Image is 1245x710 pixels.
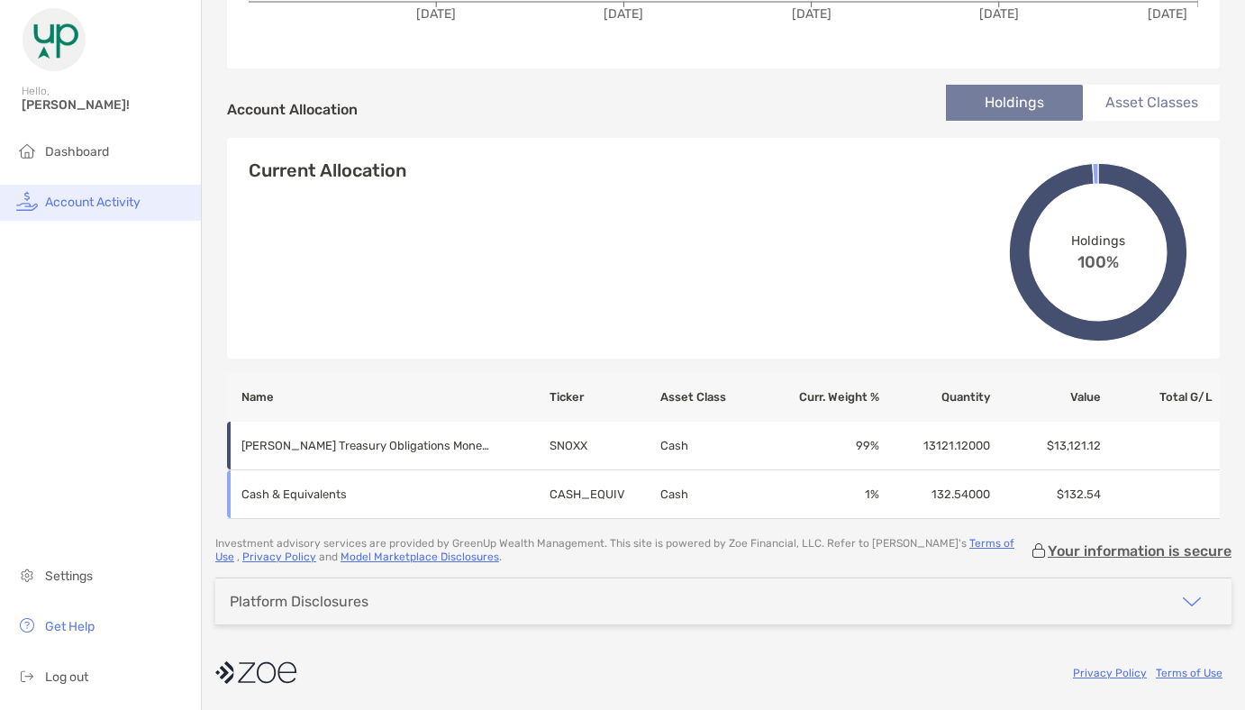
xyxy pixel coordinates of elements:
h4: Current Allocation [249,159,406,181]
img: settings icon [16,564,38,586]
span: Dashboard [45,144,109,159]
td: $132.54 [991,470,1102,519]
a: Privacy Policy [242,551,316,563]
tspan: [DATE] [604,6,643,22]
img: activity icon [16,190,38,212]
img: Zoe Logo [22,7,86,72]
img: logout icon [16,665,38,687]
th: Curr. Weight % [770,373,881,422]
img: get-help icon [16,614,38,636]
tspan: [DATE] [792,6,832,22]
td: Cash [659,470,770,519]
th: Total G/L [1102,373,1220,422]
h4: Account Allocation [227,101,358,118]
th: Name [227,373,549,422]
div: Platform Disclosures [230,593,368,610]
th: Asset Class [659,373,770,422]
img: company logo [215,652,296,693]
li: Asset Classes [1083,85,1220,121]
p: Investment advisory services are provided by GreenUp Wealth Management . This site is powered by ... [215,537,1030,564]
td: 132.54000 [880,470,991,519]
td: 99 % [770,422,881,470]
span: [PERSON_NAME]! [22,97,190,113]
td: $13,121.12 [991,422,1102,470]
a: Model Marketplace Disclosures [341,551,499,563]
img: household icon [16,140,38,161]
th: Value [991,373,1102,422]
span: Account Activity [45,195,141,210]
p: Schwab Treasury Obligations Money Fund - Investor Shares [241,434,494,457]
li: Holdings [946,85,1083,121]
a: Terms of Use [1156,667,1222,679]
span: Settings [45,569,93,584]
tspan: [DATE] [979,6,1019,22]
p: Cash & Equivalents [241,483,494,505]
td: Cash [659,422,770,470]
span: Holdings [1071,232,1124,248]
td: 1 % [770,470,881,519]
td: SNOXX [549,422,659,470]
span: 100% [1077,248,1119,271]
td: CASH_EQUIV [549,470,659,519]
a: Terms of Use [215,537,1014,563]
span: Log out [45,669,88,685]
a: Privacy Policy [1073,667,1147,679]
tspan: [DATE] [1148,6,1187,22]
img: icon arrow [1181,591,1203,613]
th: Quantity [880,373,991,422]
p: Your information is secure [1048,542,1231,560]
td: 13121.12000 [880,422,991,470]
tspan: [DATE] [416,6,456,22]
th: Ticker [549,373,659,422]
span: Get Help [45,619,95,634]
